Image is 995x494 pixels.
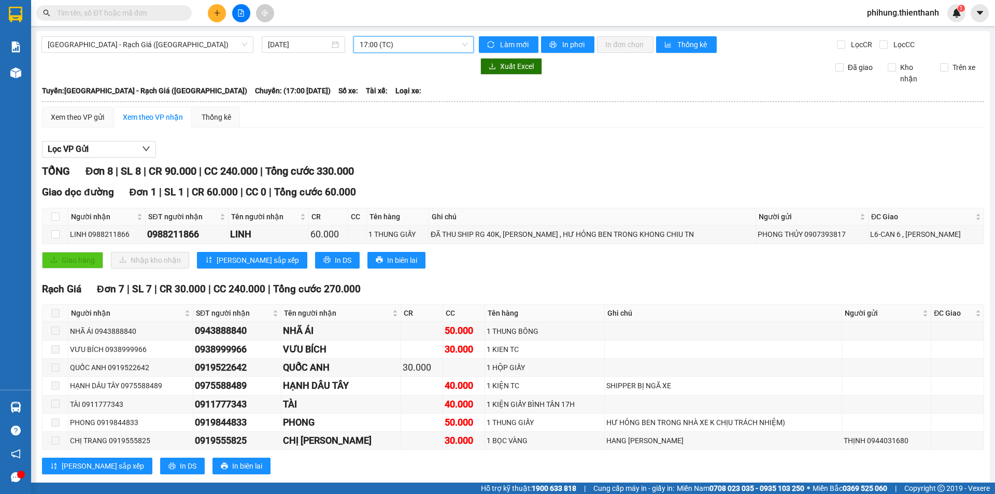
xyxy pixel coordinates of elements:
[401,305,443,322] th: CR
[532,484,576,492] strong: 1900 633 818
[273,283,361,295] span: Tổng cước 270.000
[445,378,483,393] div: 40.000
[232,4,250,22] button: file-add
[479,36,538,53] button: syncLàm mới
[11,449,21,459] span: notification
[606,380,841,391] div: SHIPPER BỊ NGÃ XE
[395,85,421,96] span: Loại xe:
[70,326,191,337] div: NHÃ ÁI 0943888840
[500,39,530,50] span: Làm mới
[366,85,388,96] span: Tài xế:
[283,342,400,357] div: VƯU BÍCH
[164,186,184,198] span: SL 1
[149,165,196,177] span: CR 90.000
[975,8,985,18] span: caret-down
[42,283,81,295] span: Rạch Giá
[42,165,70,177] span: TỔNG
[445,433,483,448] div: 30.000
[283,415,400,430] div: PHONG
[256,4,274,22] button: aim
[360,37,467,52] span: 17:00 (TC)
[42,186,114,198] span: Giao dọc đường
[121,165,141,177] span: SL 8
[549,41,558,49] span: printer
[71,307,182,319] span: Người nhận
[195,378,279,393] div: 0975588489
[677,483,804,494] span: Miền Nam
[656,36,717,53] button: bar-chartThống kê
[758,229,866,240] div: PHONG THỦY 0907393817
[323,256,331,264] span: printer
[283,378,400,393] div: HẠNH DÂU TÂY
[315,252,360,269] button: printerIn DS
[845,307,920,319] span: Người gửi
[268,283,271,295] span: |
[146,225,228,244] td: 0988211866
[261,9,268,17] span: aim
[348,208,367,225] th: CC
[70,399,191,410] div: TÀI 0911777343
[281,432,402,450] td: CHỊ TRANG
[445,397,483,412] div: 40.000
[208,4,226,22] button: plus
[431,229,754,240] div: ĐÃ THU SHIP RG 40K, [PERSON_NAME] , HƯ HỎNG BEN TRONG KHONG CHIU TN
[480,58,542,75] button: downloadXuất Excel
[843,484,887,492] strong: 0369 525 060
[42,252,103,269] button: uploadGiao hàng
[70,435,191,446] div: CHỊ TRANG 0919555825
[10,67,21,78] img: warehouse-icon
[844,62,877,73] span: Đã giao
[127,283,130,295] span: |
[959,5,963,12] span: 1
[180,460,196,472] span: In DS
[195,360,279,375] div: 0919522642
[48,143,89,156] span: Lọc VP Gửi
[487,417,603,428] div: 1 THUNG GIẤY
[367,252,425,269] button: printerIn biên lai
[217,255,299,266] span: [PERSON_NAME] sắp xếp
[70,344,191,355] div: VƯU BÍCH 0938999966
[403,360,441,375] div: 30.000
[193,432,281,450] td: 0919555825
[214,283,265,295] span: CC 240.000
[445,342,483,357] div: 30.000
[813,483,887,494] span: Miền Bắc
[948,62,979,73] span: Trên xe
[605,305,843,322] th: Ghi chú
[202,111,231,123] div: Thống kê
[283,323,400,338] div: NHÃ ÁI
[123,111,183,123] div: Xem theo VP nhận
[159,186,162,198] span: |
[274,186,356,198] span: Tổng cước 60.000
[593,483,674,494] span: Cung cấp máy in - giấy in:
[310,227,346,242] div: 60.000
[9,7,22,22] img: logo-vxr
[847,39,874,50] span: Lọc CR
[229,225,309,244] td: LINH
[895,483,897,494] span: |
[193,414,281,432] td: 0919844833
[387,255,417,266] span: In biên lai
[148,211,217,222] span: SĐT người nhận
[195,323,279,338] div: 0943888840
[807,486,810,490] span: ⚪️
[10,41,21,52] img: solution-icon
[429,208,756,225] th: Ghi chú
[195,397,279,412] div: 0911777343
[187,186,189,198] span: |
[562,39,586,50] span: In phơi
[937,485,945,492] span: copyright
[606,417,841,428] div: HƯ HỎNG BEN TRONG NHÀ XE K CHỊU TRÁCH NHIỆM)
[677,39,708,50] span: Thống kê
[57,7,179,19] input: Tìm tên, số ĐT hoặc mã đơn
[42,458,152,474] button: sort-ascending[PERSON_NAME] sắp xếp
[268,39,330,50] input: 14/09/2025
[195,415,279,430] div: 0919844833
[195,433,279,448] div: 0919555825
[335,255,351,266] span: In DS
[281,359,402,377] td: QUỐC ANH
[50,462,58,471] span: sort-ascending
[212,458,271,474] button: printerIn biên lai
[11,426,21,435] span: question-circle
[205,256,212,264] span: sort-ascending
